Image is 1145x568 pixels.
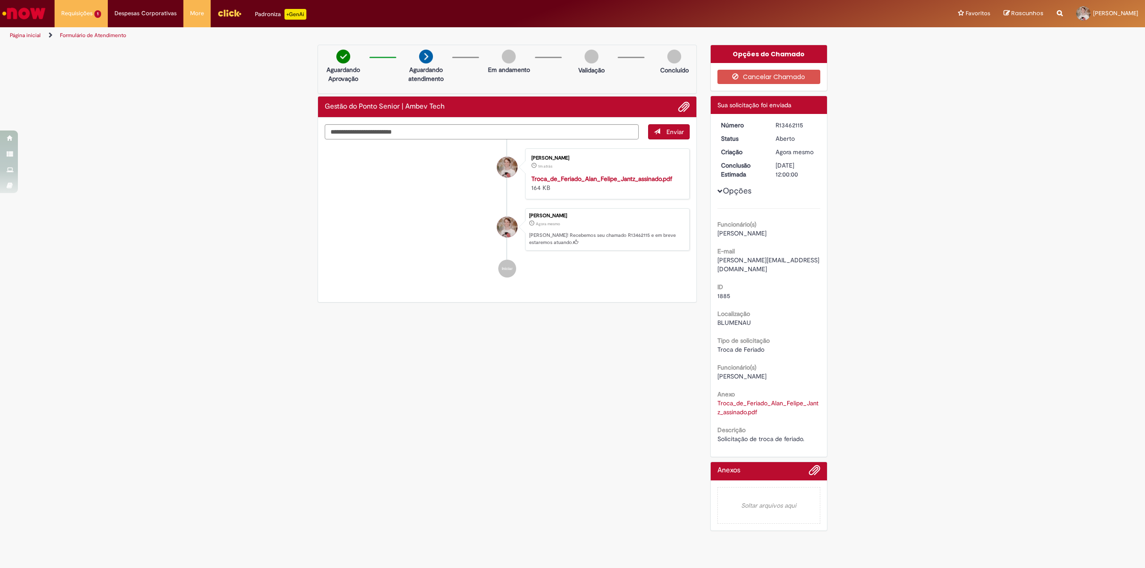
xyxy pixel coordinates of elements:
[717,247,735,255] b: E-mail
[7,27,757,44] ul: Trilhas de página
[776,134,817,143] div: Aberto
[717,337,770,345] b: Tipo de solicitação
[1,4,47,22] img: ServiceNow
[404,65,448,83] p: Aguardando atendimento
[190,9,204,18] span: More
[714,121,769,130] dt: Número
[776,161,817,179] div: [DATE] 12:00:00
[325,103,445,111] h2: Gestão do Ponto Senior | Ambev Tech Histórico de tíquete
[717,256,819,273] span: [PERSON_NAME][EMAIL_ADDRESS][DOMAIN_NAME]
[648,124,690,139] button: Enviar
[502,50,516,63] img: img-circle-grey.png
[114,9,177,18] span: Despesas Corporativas
[717,319,751,327] span: BLUMENAU
[497,217,517,237] div: Alan Felipe Jantz
[714,134,769,143] dt: Status
[488,65,530,74] p: Em andamento
[10,32,41,39] a: Página inicial
[717,220,756,228] b: Funcionário(s)
[1011,9,1043,17] span: Rascunhos
[1004,9,1043,18] a: Rascunhos
[585,50,598,63] img: img-circle-grey.png
[578,66,605,75] p: Validação
[717,283,723,291] b: ID
[776,121,817,130] div: R13462115
[717,426,746,434] b: Descrição
[776,147,817,156] div: 29/08/2025 12:09:00
[217,6,242,20] img: click_logo_yellow_360x200.png
[60,32,126,39] a: Formulário de Atendimento
[717,70,821,84] button: Cancelar Chamado
[966,9,990,18] span: Favoritos
[717,390,735,398] b: Anexo
[325,124,639,139] textarea: Digite sua mensagem aqui...
[776,148,814,156] time: 29/08/2025 12:09:00
[717,101,791,109] span: Sua solicitação foi enviada
[529,232,685,246] p: [PERSON_NAME]! Recebemos seu chamado R13462115 e em breve estaremos atuando.
[717,435,804,443] span: Solicitação de troca de feriado.
[325,208,690,251] li: Alan Felipe Jantz
[94,10,101,18] span: 1
[717,310,750,318] b: Localização
[717,292,730,300] span: 1885
[255,9,306,20] div: Padroniza
[666,128,684,136] span: Enviar
[325,139,690,287] ul: Histórico de tíquete
[717,229,767,237] span: [PERSON_NAME]
[714,147,769,156] dt: Criação
[284,9,306,20] p: +GenAi
[667,50,681,63] img: img-circle-grey.png
[531,156,680,161] div: [PERSON_NAME]
[419,50,433,63] img: arrow-next.png
[717,399,818,416] a: Download de Troca_de_Feriado_Alan_Felipe_Jantz_assinado.pdf
[717,467,740,475] h2: Anexos
[322,65,365,83] p: Aguardando Aprovação
[538,164,552,169] time: 29/08/2025 12:08:10
[660,66,689,75] p: Concluído
[1093,9,1138,17] span: [PERSON_NAME]
[536,221,560,227] span: Agora mesmo
[776,148,814,156] span: Agora mesmo
[529,213,685,219] div: [PERSON_NAME]
[809,464,820,480] button: Adicionar anexos
[497,157,517,177] div: Alan Felipe Jantz
[536,221,560,227] time: 29/08/2025 12:09:00
[714,161,769,179] dt: Conclusão Estimada
[717,372,767,380] span: [PERSON_NAME]
[678,101,690,113] button: Adicionar anexos
[717,345,764,353] span: Troca de Feriado
[336,50,350,63] img: check-circle-green.png
[711,45,827,63] div: Opções do Chamado
[531,174,680,192] div: 164 KB
[538,164,552,169] span: 1m atrás
[531,175,672,183] a: Troca_de_Feriado_Alan_Felipe_Jantz_assinado.pdf
[717,487,821,524] em: Soltar arquivos aqui
[717,363,756,371] b: Funcionário(s)
[61,9,93,18] span: Requisições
